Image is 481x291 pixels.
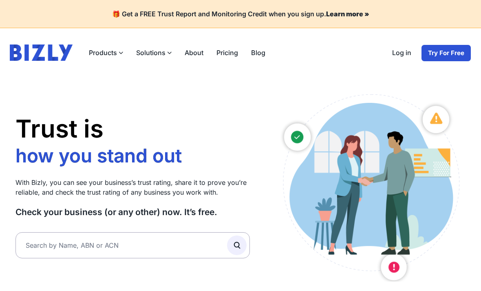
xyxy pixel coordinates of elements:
a: Try For Free [421,44,471,62]
img: bizly_logo.svg [10,44,73,61]
h3: Check your business (or any other) now. It’s free. [15,207,250,218]
p: With Bizly, you can see your business’s trust rating, share it to prove you’re reliable, and chec... [15,178,250,197]
label: Products [82,44,130,61]
h4: 🎁 Get a FREE Trust Report and Monitoring Credit when you sign up. [10,10,471,18]
li: who you work with [15,168,186,191]
a: Learn more » [326,10,369,18]
label: Solutions [130,44,178,61]
a: About [178,44,210,61]
input: Search by Name, ABN or ACN [15,232,250,258]
span: Trust is [15,114,104,143]
a: Log in [386,44,418,62]
a: Pricing [210,44,245,61]
li: how you stand out [15,144,186,168]
a: Blog [245,44,272,61]
img: Australian small business owners illustration [274,90,466,282]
